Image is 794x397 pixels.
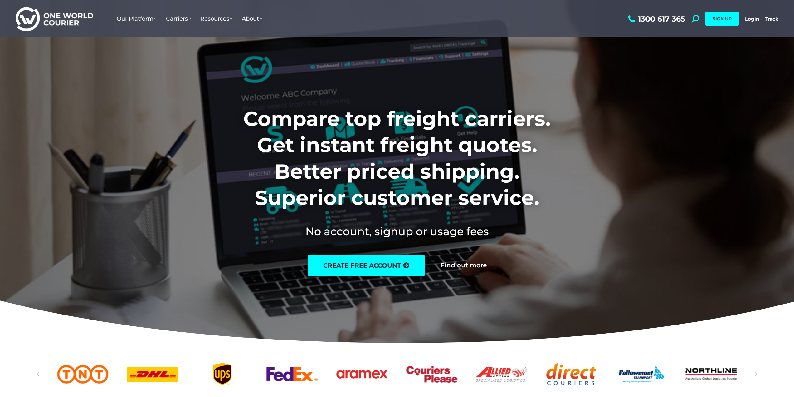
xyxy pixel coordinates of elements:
[166,15,191,22] span: Carriers
[441,262,487,269] a: Find out more
[161,9,196,28] a: Carriers
[626,15,685,23] a: 1300 617 365
[127,363,178,385] div: 3 / 25
[765,16,778,22] a: Track
[16,6,93,32] img: One World Courier
[202,224,592,239] h2: No account, signup or usage fees
[406,363,457,385] div: 7 / 25
[745,16,759,22] a: Login
[308,255,425,276] a: create free account
[57,363,737,385] div: Slides
[616,363,667,385] a: Followmont transoirt web logo
[57,363,109,385] div: 2 / 25
[685,363,737,385] div: 11 / 25
[197,363,248,385] a: UPS logo
[57,363,109,385] a: TNT logo Australian freight company
[267,363,318,385] a: FedEx logo
[267,363,318,385] div: 5 / 25
[476,363,527,385] a: Allied Express logo
[242,15,262,22] span: About
[196,9,237,28] a: Resources
[197,363,248,385] div: 4 / 25
[200,15,232,22] span: Resources
[546,363,597,385] div: 9 / 25
[336,363,387,385] div: 6 / 25
[616,363,667,385] div: 10 / 25
[406,363,457,385] a: Couriers Please logo
[202,106,592,211] h1: Compare top freight carriers. Get instant freight quotes. Better priced shipping. Superior custom...
[336,363,387,385] a: Aramex_logo
[705,12,739,26] a: SIGN UP
[546,363,597,385] a: Direct Couriers logo
[127,363,178,385] a: DHl logo
[713,16,732,22] span: SIGN UP
[117,15,157,22] span: Our Platform
[685,363,737,385] a: Northline logo
[476,363,527,385] div: 8 / 25
[112,9,161,28] a: Our Platform
[237,9,267,28] a: About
